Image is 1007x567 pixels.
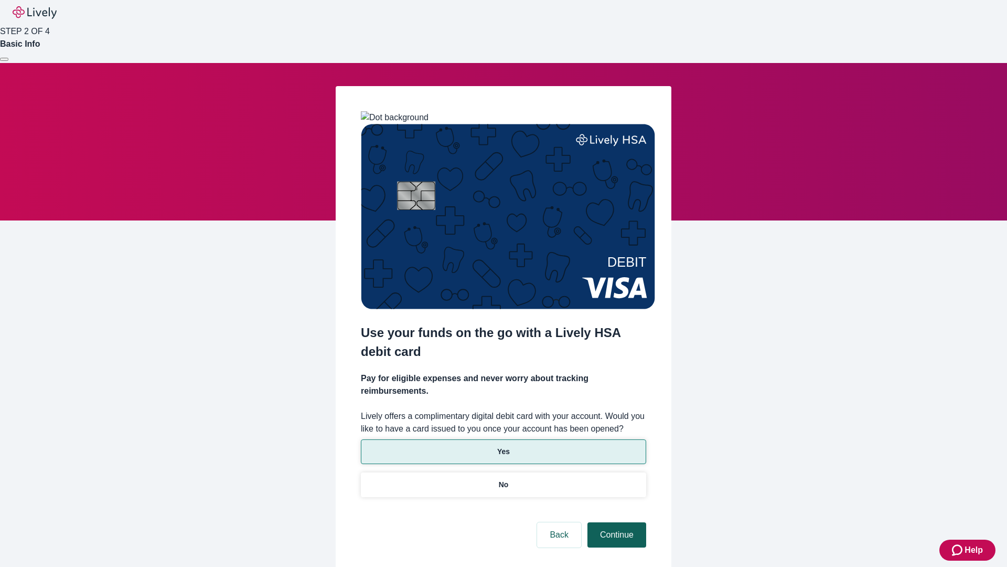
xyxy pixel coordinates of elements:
[361,472,646,497] button: No
[361,439,646,464] button: Yes
[361,111,428,124] img: Dot background
[361,124,655,309] img: Debit card
[537,522,581,548] button: Back
[939,540,995,561] button: Zendesk support iconHelp
[361,410,646,435] label: Lively offers a complimentary digital debit card with your account. Would you like to have a card...
[361,372,646,397] h4: Pay for eligible expenses and never worry about tracking reimbursements.
[499,479,509,490] p: No
[952,544,965,556] svg: Zendesk support icon
[587,522,646,548] button: Continue
[965,544,983,556] span: Help
[497,446,510,457] p: Yes
[361,323,646,361] h2: Use your funds on the go with a Lively HSA debit card
[13,6,57,19] img: Lively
